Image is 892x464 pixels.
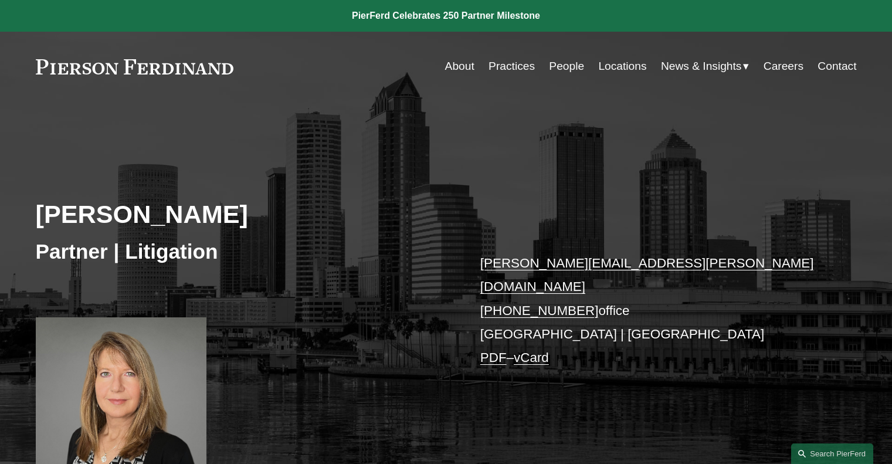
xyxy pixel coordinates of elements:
[36,239,446,265] h3: Partner | Litigation
[445,55,474,77] a: About
[480,303,599,318] a: [PHONE_NUMBER]
[549,55,584,77] a: People
[791,443,873,464] a: Search this site
[480,252,822,370] p: office [GEOGRAPHIC_DATA] | [GEOGRAPHIC_DATA] –
[514,350,549,365] a: vCard
[661,55,749,77] a: folder dropdown
[764,55,803,77] a: Careers
[661,56,742,77] span: News & Insights
[489,55,535,77] a: Practices
[818,55,856,77] a: Contact
[598,55,646,77] a: Locations
[36,199,446,229] h2: [PERSON_NAME]
[480,256,814,294] a: [PERSON_NAME][EMAIL_ADDRESS][PERSON_NAME][DOMAIN_NAME]
[480,350,507,365] a: PDF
